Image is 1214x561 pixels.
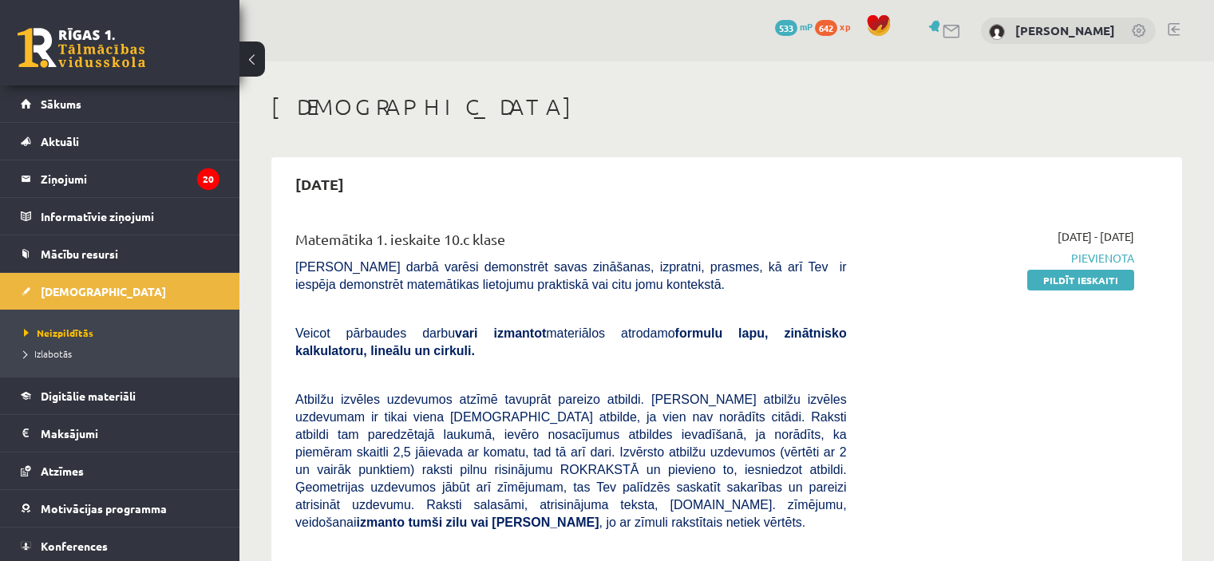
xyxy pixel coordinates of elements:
[455,326,546,340] b: vari izmantot
[18,28,145,68] a: Rīgas 1. Tālmācības vidusskola
[41,501,167,516] span: Motivācijas programma
[41,160,219,197] legend: Ziņojumi
[775,20,797,36] span: 533
[21,160,219,197] a: Ziņojumi20
[41,389,136,403] span: Digitālie materiāli
[271,93,1182,120] h1: [DEMOGRAPHIC_DATA]
[21,123,219,160] a: Aktuāli
[21,377,219,414] a: Digitālie materiāli
[24,326,223,340] a: Neizpildītās
[989,24,1005,40] img: Ņikita Ivanovs
[21,273,219,310] a: [DEMOGRAPHIC_DATA]
[357,516,405,529] b: izmanto
[41,97,81,111] span: Sākums
[41,198,219,235] legend: Informatīvie ziņojumi
[41,464,84,478] span: Atzīmes
[21,235,219,272] a: Mācību resursi
[24,346,223,361] a: Izlabotās
[295,228,847,258] div: Matemātika 1. ieskaite 10.c klase
[408,516,599,529] b: tumši zilu vai [PERSON_NAME]
[41,284,166,298] span: [DEMOGRAPHIC_DATA]
[21,490,219,527] a: Motivācijas programma
[1058,228,1134,245] span: [DATE] - [DATE]
[800,20,813,33] span: mP
[871,250,1134,267] span: Pievienota
[21,452,219,489] a: Atzīmes
[41,539,108,553] span: Konferences
[41,134,79,148] span: Aktuāli
[295,326,847,358] span: Veicot pārbaudes darbu materiālos atrodamo
[295,260,847,291] span: [PERSON_NAME] darbā varēsi demonstrēt savas zināšanas, izpratni, prasmes, kā arī Tev ir iespēja d...
[775,20,813,33] a: 533 mP
[815,20,837,36] span: 642
[24,326,93,339] span: Neizpildītās
[197,168,219,190] i: 20
[41,415,219,452] legend: Maksājumi
[1015,22,1115,38] a: [PERSON_NAME]
[295,393,847,529] span: Atbilžu izvēles uzdevumos atzīmē tavuprāt pareizo atbildi. [PERSON_NAME] atbilžu izvēles uzdevuma...
[279,165,360,203] h2: [DATE]
[21,198,219,235] a: Informatīvie ziņojumi
[41,247,118,261] span: Mācību resursi
[815,20,858,33] a: 642 xp
[295,326,847,358] b: formulu lapu, zinātnisko kalkulatoru, lineālu un cirkuli.
[21,415,219,452] a: Maksājumi
[1027,270,1134,290] a: Pildīt ieskaiti
[21,85,219,122] a: Sākums
[840,20,850,33] span: xp
[24,347,72,360] span: Izlabotās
